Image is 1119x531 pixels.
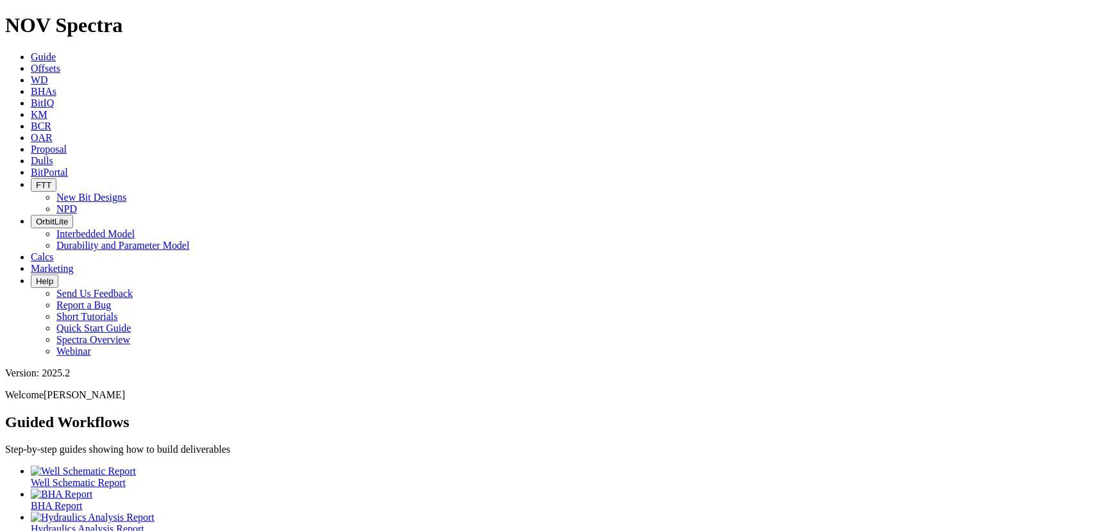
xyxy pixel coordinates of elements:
span: FTT [36,180,51,190]
img: Hydraulics Analysis Report [31,512,155,523]
a: Dulls [31,155,53,166]
a: BitPortal [31,167,68,178]
h1: NOV Spectra [5,13,1114,37]
a: Offsets [31,63,60,74]
a: New Bit Designs [56,192,126,203]
a: Marketing [31,263,74,274]
a: Quick Start Guide [56,323,131,333]
h2: Guided Workflows [5,414,1114,431]
a: BitIQ [31,97,54,108]
p: Step-by-step guides showing how to build deliverables [5,444,1114,455]
a: BHA Report BHA Report [31,489,1114,511]
button: FTT [31,178,56,192]
a: Short Tutorials [56,311,118,322]
a: Well Schematic Report Well Schematic Report [31,466,1114,488]
a: KM [31,109,47,120]
span: OrbitLite [36,217,68,226]
a: BCR [31,121,51,131]
button: OrbitLite [31,215,73,228]
a: WD [31,74,48,85]
a: Proposal [31,144,67,155]
a: Report a Bug [56,299,111,310]
span: BHA Report [31,500,82,511]
div: Version: 2025.2 [5,367,1114,379]
a: Durability and Parameter Model [56,240,190,251]
button: Help [31,274,58,288]
span: Help [36,276,53,286]
a: Calcs [31,251,54,262]
span: [PERSON_NAME] [44,389,125,400]
a: Webinar [56,346,91,357]
a: Guide [31,51,56,62]
span: Well Schematic Report [31,477,126,488]
img: BHA Report [31,489,92,500]
a: NPD [56,203,77,214]
a: Send Us Feedback [56,288,133,299]
a: BHAs [31,86,56,97]
a: OAR [31,132,53,143]
a: Spectra Overview [56,334,130,345]
p: Welcome [5,389,1114,401]
img: Well Schematic Report [31,466,136,477]
a: Interbedded Model [56,228,135,239]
